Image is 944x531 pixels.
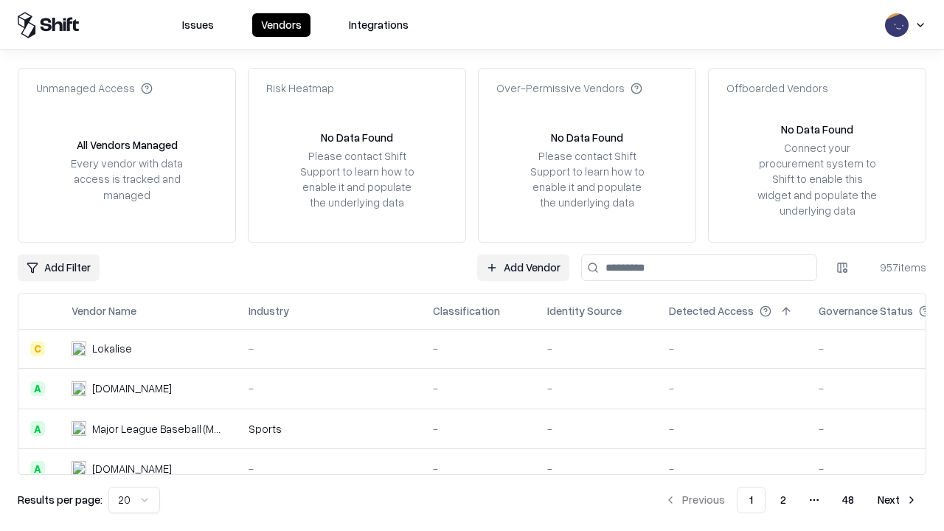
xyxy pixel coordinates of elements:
div: - [249,341,409,356]
div: Over-Permissive Vendors [496,80,642,96]
div: All Vendors Managed [77,137,178,153]
button: Next [869,487,926,513]
div: - [433,341,524,356]
div: - [433,381,524,396]
img: pathfactory.com [72,381,86,396]
img: wixanswers.com [72,461,86,476]
p: Results per page: [18,492,103,507]
button: Integrations [340,13,417,37]
div: 957 items [867,260,926,275]
div: - [249,461,409,476]
div: Classification [433,303,500,319]
div: Governance Status [819,303,913,319]
div: No Data Found [321,130,393,145]
div: - [433,421,524,437]
div: Please contact Shift Support to learn how to enable it and populate the underlying data [526,148,648,211]
div: A [30,421,45,436]
div: - [433,461,524,476]
button: 1 [737,487,766,513]
div: Major League Baseball (MLB) [92,421,225,437]
button: Add Filter [18,254,100,281]
div: Vendor Name [72,303,136,319]
div: Please contact Shift Support to learn how to enable it and populate the underlying data [296,148,418,211]
div: - [547,381,645,396]
div: [DOMAIN_NAME] [92,381,172,396]
div: Unmanaged Access [36,80,153,96]
div: - [547,341,645,356]
div: No Data Found [551,130,623,145]
div: Risk Heatmap [266,80,334,96]
button: Vendors [252,13,310,37]
img: Major League Baseball (MLB) [72,421,86,436]
img: Lokalise [72,341,86,356]
button: 2 [768,487,798,513]
nav: pagination [656,487,926,513]
div: Sports [249,421,409,437]
div: Industry [249,303,289,319]
div: - [249,381,409,396]
div: Connect your procurement system to Shift to enable this widget and populate the underlying data [756,140,878,218]
div: - [669,341,795,356]
div: - [547,461,645,476]
div: Lokalise [92,341,132,356]
div: C [30,341,45,356]
div: Identity Source [547,303,622,319]
div: Every vendor with data access is tracked and managed [66,156,188,202]
div: - [669,421,795,437]
div: - [669,381,795,396]
div: A [30,461,45,476]
button: Issues [173,13,223,37]
div: [DOMAIN_NAME] [92,461,172,476]
a: Add Vendor [477,254,569,281]
div: A [30,381,45,396]
div: Offboarded Vendors [726,80,828,96]
button: 48 [830,487,866,513]
div: - [547,421,645,437]
div: Detected Access [669,303,754,319]
div: No Data Found [781,122,853,137]
div: - [669,461,795,476]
